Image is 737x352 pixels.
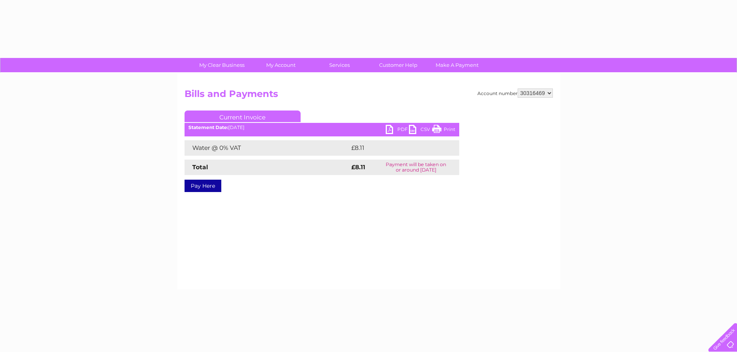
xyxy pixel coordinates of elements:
[185,125,459,130] div: [DATE]
[308,58,371,72] a: Services
[185,111,301,122] a: Current Invoice
[386,125,409,136] a: PDF
[190,58,254,72] a: My Clear Business
[432,125,455,136] a: Print
[477,88,553,98] div: Account number
[185,140,349,156] td: Water @ 0% VAT
[373,160,459,175] td: Payment will be taken on or around [DATE]
[366,58,430,72] a: Customer Help
[249,58,313,72] a: My Account
[425,58,489,72] a: Make A Payment
[185,180,221,192] a: Pay Here
[185,88,553,103] h2: Bills and Payments
[349,140,439,156] td: £8.11
[188,124,228,130] b: Statement Date:
[409,125,432,136] a: CSV
[192,163,208,171] strong: Total
[351,163,365,171] strong: £8.11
